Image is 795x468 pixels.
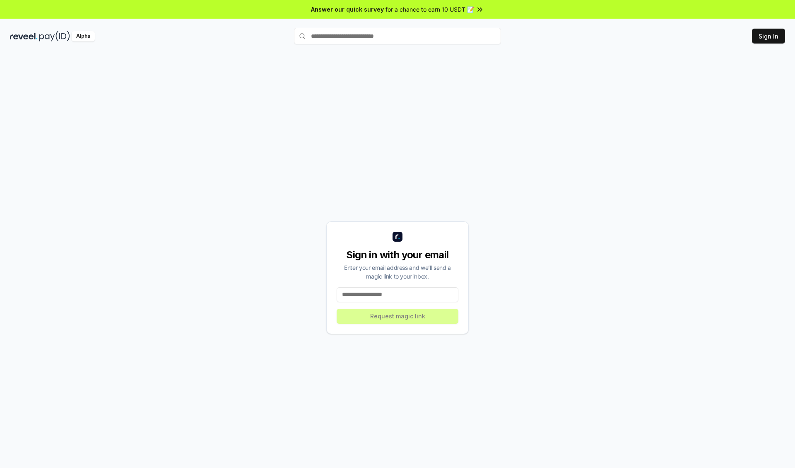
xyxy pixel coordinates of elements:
img: reveel_dark [10,31,38,41]
img: pay_id [39,31,70,41]
button: Sign In [752,29,785,44]
div: Alpha [72,31,95,41]
div: Enter your email address and we’ll send a magic link to your inbox. [337,263,458,281]
div: Sign in with your email [337,248,458,262]
span: for a chance to earn 10 USDT 📝 [385,5,474,14]
img: logo_small [393,232,402,242]
span: Answer our quick survey [311,5,384,14]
